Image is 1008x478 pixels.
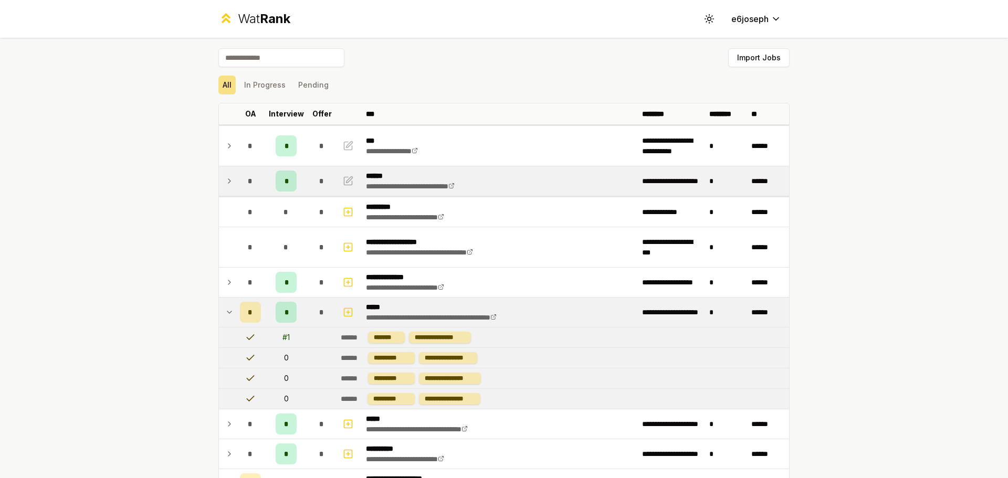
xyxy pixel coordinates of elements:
td: 0 [265,389,307,409]
button: Import Jobs [728,48,790,67]
span: e6joseph [731,13,769,25]
button: In Progress [240,76,290,94]
td: 0 [265,368,307,388]
p: Offer [312,109,332,119]
p: Interview [269,109,304,119]
button: Pending [294,76,333,94]
div: Wat [238,10,290,27]
button: All [218,76,236,94]
div: # 1 [282,332,290,343]
a: WatRank [218,10,290,27]
td: 0 [265,348,307,368]
span: Rank [260,11,290,26]
button: e6joseph [723,9,790,28]
p: OA [245,109,256,119]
